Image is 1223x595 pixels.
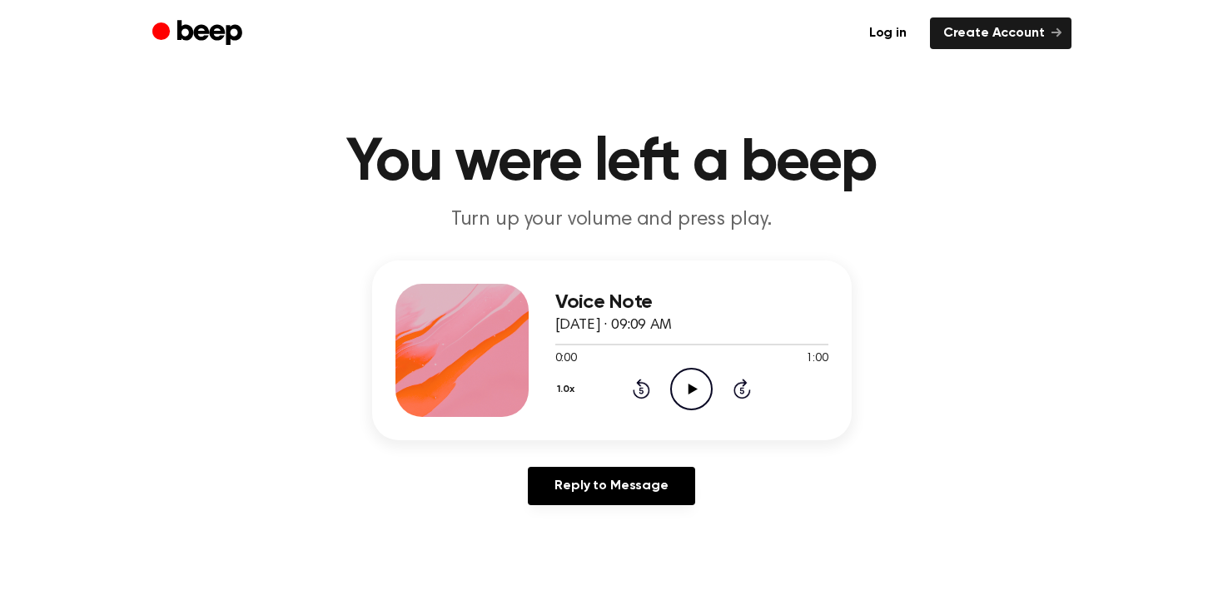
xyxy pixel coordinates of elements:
[186,133,1038,193] h1: You were left a beep
[856,17,920,49] a: Log in
[930,17,1071,49] a: Create Account
[555,375,581,404] button: 1.0x
[555,350,577,368] span: 0:00
[528,467,694,505] a: Reply to Message
[152,17,246,50] a: Beep
[292,206,932,234] p: Turn up your volume and press play.
[555,291,828,314] h3: Voice Note
[555,318,672,333] span: [DATE] · 09:09 AM
[806,350,828,368] span: 1:00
